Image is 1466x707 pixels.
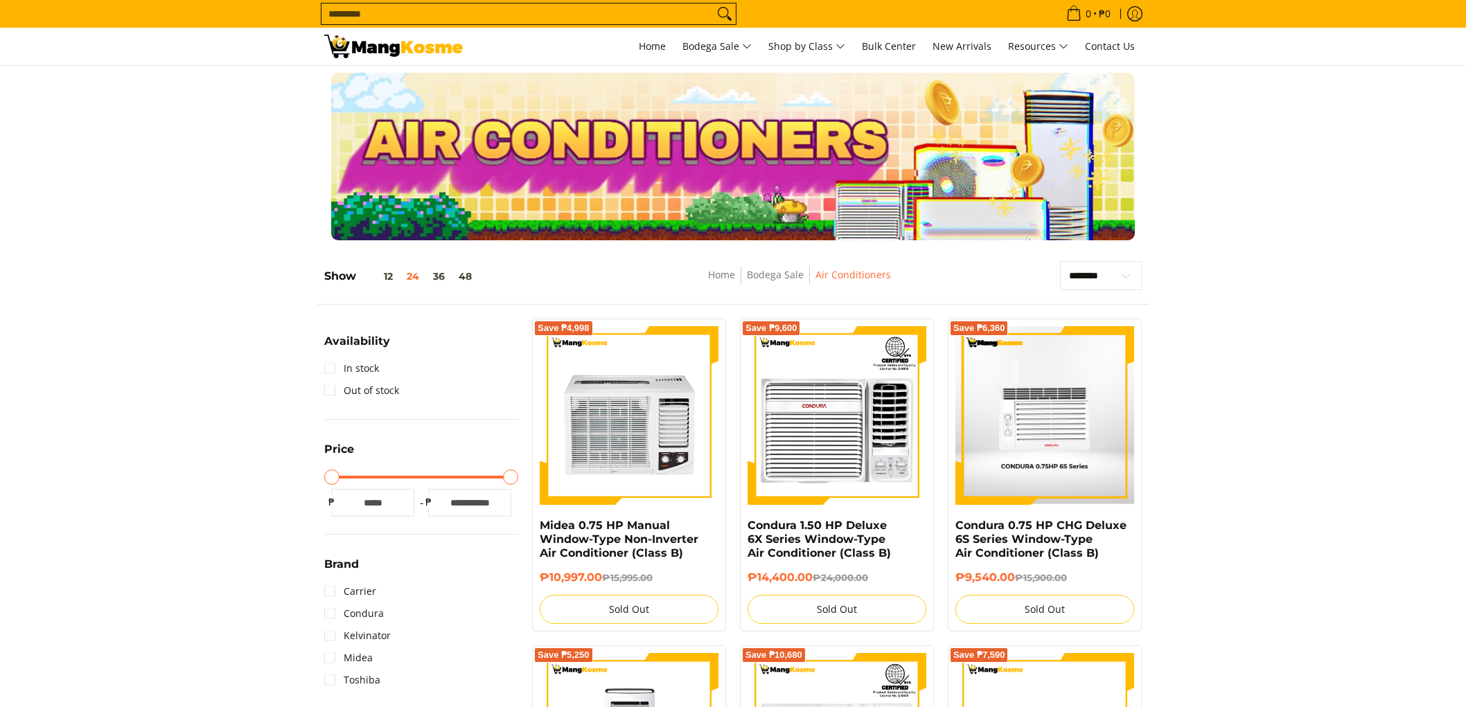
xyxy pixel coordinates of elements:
[1001,28,1075,65] a: Resources
[324,379,399,402] a: Out of stock
[324,336,390,357] summary: Open
[356,271,400,282] button: 12
[1085,39,1135,53] span: Contact Us
[538,324,590,332] span: Save ₱4,998
[540,519,698,560] a: Midea 0.75 HP Manual Window-Type Non-Inverter Air Conditioner (Class B)
[1008,38,1068,55] span: Resources
[933,39,991,53] span: New Arrivals
[675,28,759,65] a: Bodega Sale
[632,28,673,65] a: Home
[748,519,891,560] a: Condura 1.50 HP Deluxe 6X Series Window-Type Air Conditioner (Class B)
[324,269,479,283] h5: Show
[955,595,1134,624] button: Sold Out
[324,559,359,580] summary: Open
[477,28,1142,65] nav: Main Menu
[813,572,868,583] del: ₱24,000.00
[1084,9,1093,19] span: 0
[540,571,718,584] h6: ₱10,997.00
[953,651,1005,659] span: Save ₱7,590
[540,595,718,624] button: Sold Out
[761,28,852,65] a: Shop by Class
[324,495,338,509] span: ₱
[953,324,1005,332] span: Save ₱6,360
[540,326,718,505] img: Midea 0.75 HP Manual Window-Type Non-Inverter Air Conditioner (Class B)
[324,559,359,570] span: Brand
[324,669,380,691] a: Toshiba
[745,324,797,332] span: Save ₱9,600
[452,271,479,282] button: 48
[748,326,926,505] img: Condura 1.50 HP Deluxe 6X Series Window-Type Air Conditioner (Class B)
[400,271,426,282] button: 24
[815,268,891,281] a: Air Conditioners
[324,625,391,647] a: Kelvinator
[748,595,926,624] button: Sold Out
[768,38,845,55] span: Shop by Class
[426,271,452,282] button: 36
[1078,28,1142,65] a: Contact Us
[747,268,804,281] a: Bodega Sale
[955,326,1134,504] img: Condura 0.75 HP CHG Deluxe 6S Series Window-Type Air Conditioner (Class B)
[748,571,926,584] h6: ₱14,400.00
[607,267,992,298] nav: Breadcrumbs
[324,357,379,379] a: In stock
[324,35,463,58] img: Bodega Sale Aircon l Mang Kosme: Home Appliances Warehouse Sale | Page 4
[855,28,923,65] a: Bulk Center
[714,3,736,24] button: Search
[1015,572,1067,583] del: ₱15,900.00
[745,651,802,659] span: Save ₱10,680
[324,444,354,455] span: Price
[324,580,376,602] a: Carrier
[421,495,435,509] span: ₱
[682,38,752,55] span: Bodega Sale
[955,519,1127,560] a: Condura 0.75 HP CHG Deluxe 6S Series Window-Type Air Conditioner (Class B)
[324,602,384,625] a: Condura
[324,647,373,669] a: Midea
[324,444,354,465] summary: Open
[1097,9,1113,19] span: ₱0
[324,336,390,347] span: Availability
[538,651,590,659] span: Save ₱5,250
[1062,6,1115,21] span: •
[862,39,916,53] span: Bulk Center
[926,28,998,65] a: New Arrivals
[955,571,1134,584] h6: ₱9,540.00
[639,39,666,53] span: Home
[602,572,653,583] del: ₱15,995.00
[708,268,735,281] a: Home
